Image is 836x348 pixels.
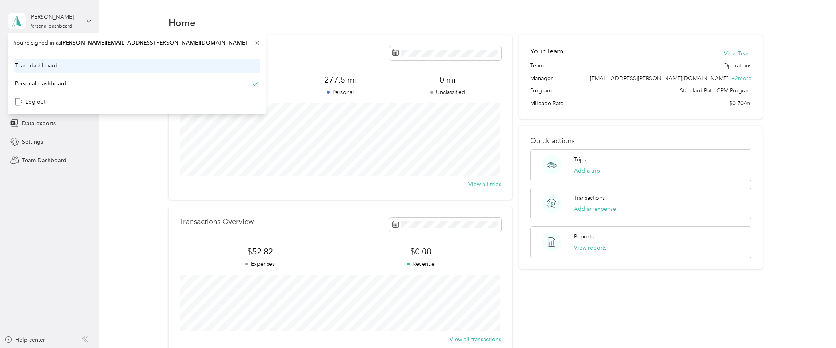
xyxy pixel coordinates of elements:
span: 0 mi [394,74,501,85]
span: Standard Rate CPM Program [680,87,751,95]
p: Unclassified [394,88,501,96]
span: Team Dashboard [22,156,67,165]
button: Add an expense [574,205,616,213]
span: Mileage Rate [530,99,563,108]
div: Team dashboard [15,61,57,70]
span: [PERSON_NAME][EMAIL_ADDRESS][PERSON_NAME][DOMAIN_NAME] [61,39,247,46]
button: Help center [4,336,45,344]
span: Manager [530,74,553,83]
span: $52.82 [180,246,340,257]
span: $0.00 [340,246,501,257]
span: 277.5 mi [287,74,394,85]
button: View all transactions [450,335,501,344]
h1: Home [169,18,195,27]
span: Program [530,87,552,95]
span: [EMAIL_ADDRESS][PERSON_NAME][DOMAIN_NAME] [590,75,728,82]
div: [PERSON_NAME] [30,13,79,21]
span: Team [530,61,544,70]
p: Reports [574,232,594,241]
p: Revenue [340,260,501,268]
span: Operations [723,61,751,70]
div: Personal dashboard [30,24,72,29]
p: Transactions [574,194,605,202]
span: Settings [22,138,43,146]
button: View all trips [468,180,501,189]
iframe: Everlance-gr Chat Button Frame [791,303,836,348]
button: View Team [724,49,751,58]
span: + 2 more [731,75,751,82]
p: Trips [574,155,586,164]
span: Data exports [22,119,56,128]
p: Expenses [180,260,340,268]
span: $0.70/mi [729,99,751,108]
div: Personal dashboard [15,79,67,88]
span: You’re signed in as [14,39,260,47]
button: View reports [574,244,606,252]
div: Log out [15,98,45,106]
p: Personal [287,88,394,96]
h2: Your Team [530,46,563,56]
p: Transactions Overview [180,218,254,226]
button: Add a trip [574,167,600,175]
p: Quick actions [530,137,751,145]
